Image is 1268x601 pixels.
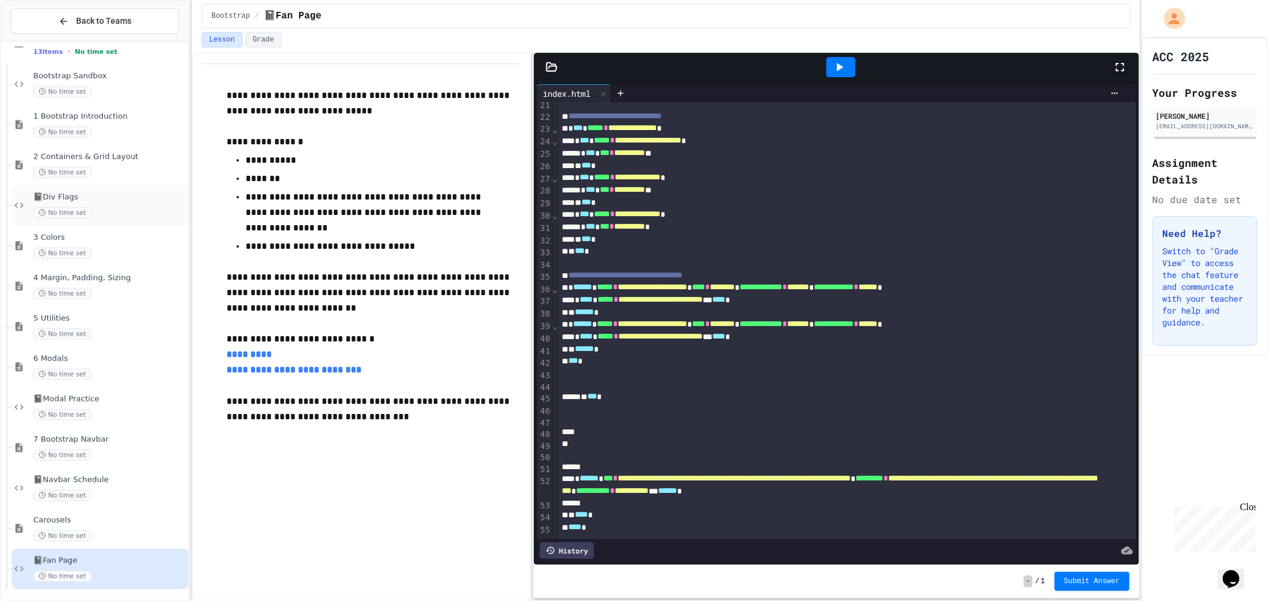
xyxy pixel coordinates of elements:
[537,260,552,271] div: 34
[552,284,558,294] span: Fold line
[245,32,282,48] button: Grade
[11,8,179,34] button: Back to Teams
[1041,577,1045,586] span: 1
[33,273,186,283] span: 4 Margin, Padding, Sizing
[33,409,92,420] span: No time set
[537,429,552,441] div: 48
[537,136,552,148] div: 24
[537,148,552,161] div: 25
[33,48,63,56] span: 13 items
[537,271,552,284] div: 35
[264,9,322,23] span: 📓Fan Page
[33,126,92,138] span: No time set
[537,124,552,136] div: 23
[33,288,92,299] span: No time set
[537,223,552,235] div: 31
[1169,502,1256,552] iframe: chat widget
[33,233,186,243] span: 3 Colors
[537,393,552,406] div: 45
[1163,226,1248,241] h3: Need Help?
[33,354,186,364] span: 6 Modals
[1064,577,1120,586] span: Submit Answer
[537,464,552,476] div: 51
[552,137,558,146] span: Fold line
[1153,48,1210,65] h1: ACC 2025
[33,515,186,526] span: Carousels
[537,441,552,453] div: 49
[212,11,250,21] span: Bootstrap
[5,5,82,75] div: Chat with us now!Close
[537,512,552,524] div: 54
[537,198,552,210] div: 29
[33,112,186,122] span: 1 Bootstrap Introduction
[552,321,558,331] span: Fold line
[33,152,186,162] span: 2 Containers & Grid Layout
[537,476,552,501] div: 52
[1163,245,1248,328] p: Switch to "Grade View" to access the chat feature and communicate with your teacher for help and ...
[33,490,92,501] span: No time set
[1156,122,1254,131] div: [EMAIL_ADDRESS][DOMAIN_NAME]
[68,47,70,56] span: •
[33,314,186,324] span: 5 Utilities
[537,382,552,394] div: 44
[537,321,552,333] div: 39
[33,530,92,542] span: No time set
[537,346,552,358] div: 41
[33,475,186,485] span: 📓Navbar Schedule
[33,207,92,219] span: No time set
[1153,154,1258,188] h2: Assignment Details
[537,185,552,198] div: 28
[1151,5,1188,32] div: My Account
[537,112,552,124] div: 22
[537,417,552,429] div: 47
[537,100,552,112] div: 21
[33,71,186,81] span: Bootstrap Sandbox
[255,11,259,21] span: /
[537,84,611,102] div: index.html
[537,235,552,248] div: 32
[33,556,186,566] span: 📓Fan Page
[537,452,552,464] div: 50
[537,247,552,260] div: 33
[537,161,552,173] div: 26
[537,308,552,321] div: 38
[552,211,558,220] span: Fold line
[33,192,186,203] span: 📓Div Flags
[552,125,558,134] span: Fold line
[1035,577,1039,586] span: /
[537,284,552,296] div: 36
[1024,575,1033,587] span: -
[75,48,118,56] span: No time set
[33,435,186,445] span: 7 Bootstrap Navbar
[33,167,92,178] span: No time set
[1218,553,1256,589] iframe: chat widget
[540,542,594,559] div: History
[202,32,243,48] button: Lesson
[537,370,552,382] div: 43
[33,394,186,404] span: 📓Modal Practice
[537,524,552,537] div: 55
[537,333,552,346] div: 40
[537,358,552,370] div: 42
[537,87,596,100] div: index.html
[33,248,92,259] span: No time set
[76,15,131,27] span: Back to Teams
[33,369,92,380] span: No time set
[552,174,558,184] span: Fold line
[1153,192,1258,207] div: No due date set
[537,173,552,186] div: 27
[33,86,92,97] span: No time set
[33,450,92,461] span: No time set
[537,210,552,223] div: 30
[33,328,92,340] span: No time set
[1153,84,1258,101] h2: Your Progress
[33,571,92,582] span: No time set
[1156,110,1254,121] div: [PERSON_NAME]
[1055,572,1129,591] button: Submit Answer
[537,406,552,417] div: 46
[537,500,552,512] div: 53
[537,296,552,308] div: 37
